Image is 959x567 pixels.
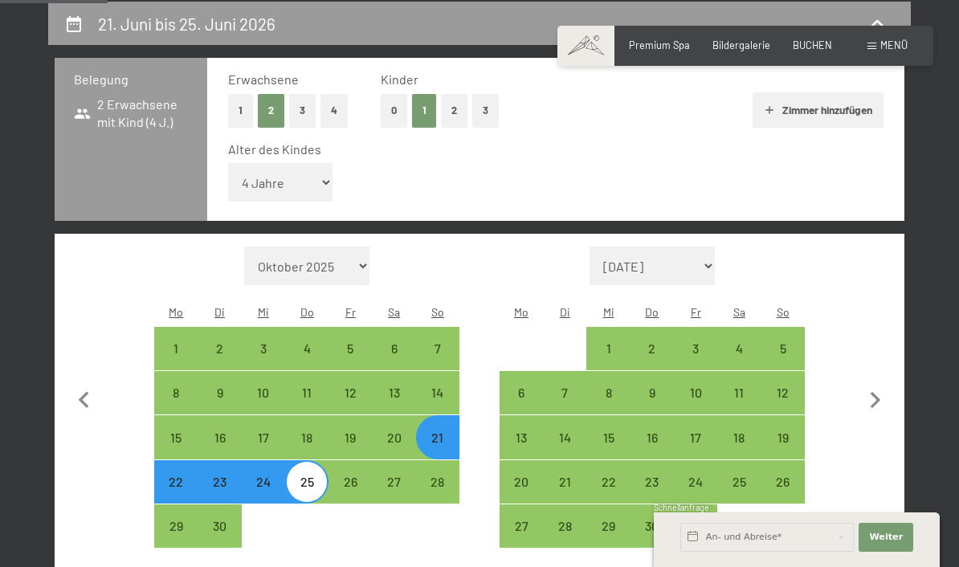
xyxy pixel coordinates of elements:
div: 17 [243,431,284,471]
button: Vorheriger Monat [67,247,101,549]
div: 13 [501,431,541,471]
div: 7 [545,386,585,426]
div: 10 [675,386,716,426]
div: Sun Jun 21 2026 [416,415,459,459]
div: 20 [374,431,414,471]
div: 14 [545,431,585,471]
div: Thu Jun 04 2026 [285,327,329,370]
div: Anreise möglich [285,415,329,459]
div: Mon Jul 06 2026 [500,371,543,414]
span: Erwachsene [228,71,299,87]
div: 21 [545,475,585,516]
div: 20 [501,475,541,516]
div: Tue Jun 09 2026 [198,371,241,414]
div: Anreise möglich [373,327,416,370]
div: Tue Jun 16 2026 [198,415,241,459]
div: Sun Jun 14 2026 [416,371,459,414]
div: Sun Jun 07 2026 [416,327,459,370]
div: Tue Jul 14 2026 [543,415,586,459]
div: Anreise möglich [543,415,586,459]
div: 30 [199,520,239,560]
div: Anreise möglich [586,327,630,370]
div: Wed Jul 08 2026 [586,371,630,414]
div: Anreise möglich [285,460,329,504]
div: Mon Jun 01 2026 [154,327,198,370]
div: 15 [156,431,196,471]
div: Anreise möglich [416,460,459,504]
div: Mon Jun 08 2026 [154,371,198,414]
div: Anreise möglich [630,504,674,548]
div: Anreise möglich [416,415,459,459]
div: Wed Jul 22 2026 [586,460,630,504]
div: 9 [632,386,672,426]
div: Anreise möglich [154,327,198,370]
div: 5 [763,342,803,382]
div: 2 [632,342,672,382]
div: Anreise möglich [717,371,761,414]
div: Anreise möglich [198,460,241,504]
div: Thu Jul 09 2026 [630,371,674,414]
div: Wed Jun 17 2026 [242,415,285,459]
div: Anreise möglich [154,371,198,414]
div: 17 [675,431,716,471]
abbr: Dienstag [560,305,570,319]
div: Anreise möglich [154,504,198,548]
div: 27 [501,520,541,560]
div: Anreise möglich [329,371,372,414]
div: Mon Jun 22 2026 [154,460,198,504]
span: Kinder [381,71,418,87]
span: Weiter [869,531,903,544]
div: Sun Jul 12 2026 [761,371,805,414]
div: Anreise möglich [630,327,674,370]
div: Anreise möglich [198,327,241,370]
a: Premium Spa [629,39,690,51]
div: 24 [675,475,716,516]
div: 27 [374,475,414,516]
div: Sat Jun 06 2026 [373,327,416,370]
div: Anreise möglich [761,460,805,504]
div: Wed Jun 10 2026 [242,371,285,414]
div: Fri Jun 19 2026 [329,415,372,459]
div: Tue Jul 21 2026 [543,460,586,504]
button: 1 [412,94,437,127]
div: 5 [330,342,370,382]
button: Zimmer hinzufügen [753,92,884,128]
div: Tue Jun 30 2026 [198,504,241,548]
div: Thu Jun 11 2026 [285,371,329,414]
div: Tue Jul 28 2026 [543,504,586,548]
div: Fri Jun 12 2026 [329,371,372,414]
div: 28 [418,475,458,516]
div: Anreise möglich [242,460,285,504]
div: Sat Jul 18 2026 [717,415,761,459]
div: Anreise möglich [154,460,198,504]
div: 18 [287,431,327,471]
abbr: Samstag [388,305,400,319]
div: 22 [156,475,196,516]
div: 19 [763,431,803,471]
div: Wed Jul 15 2026 [586,415,630,459]
div: Anreise möglich [586,504,630,548]
div: Wed Jun 24 2026 [242,460,285,504]
div: Anreise möglich [285,371,329,414]
span: 2 Erwachsene mit Kind (4 J.) [74,96,188,132]
button: 0 [381,94,407,127]
abbr: Mittwoch [603,305,614,319]
div: 4 [719,342,759,382]
div: 6 [501,386,541,426]
div: Anreise möglich [373,415,416,459]
div: Fri Jul 03 2026 [674,327,717,370]
div: Anreise möglich [761,415,805,459]
div: 22 [588,475,628,516]
div: Anreise möglich [586,460,630,504]
div: Tue Jun 02 2026 [198,327,241,370]
div: Anreise möglich [674,327,717,370]
div: 28 [545,520,585,560]
div: Thu Jun 18 2026 [285,415,329,459]
div: Anreise möglich [500,415,543,459]
div: Anreise möglich [329,460,372,504]
div: Anreise möglich [630,460,674,504]
button: 2 [441,94,467,127]
div: Anreise möglich [717,460,761,504]
div: Mon Jun 29 2026 [154,504,198,548]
